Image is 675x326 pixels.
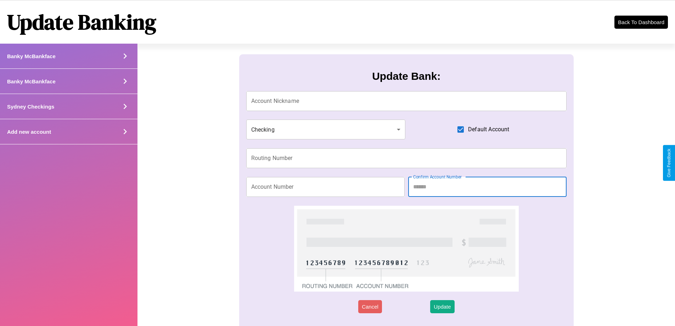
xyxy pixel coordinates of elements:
[7,104,54,110] h4: Sydney Checkings
[7,7,156,37] h1: Update Banking
[246,120,406,139] div: Checking
[413,174,462,180] label: Confirm Account Number
[372,70,440,82] h3: Update Bank:
[7,53,56,59] h4: Banky McBankface
[358,300,382,313] button: Cancel
[468,125,509,134] span: Default Account
[430,300,454,313] button: Update
[7,78,56,84] h4: Banky McBankface
[614,16,668,29] button: Back To Dashboard
[294,206,518,292] img: check
[7,129,51,135] h4: Add new account
[666,149,671,177] div: Give Feedback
